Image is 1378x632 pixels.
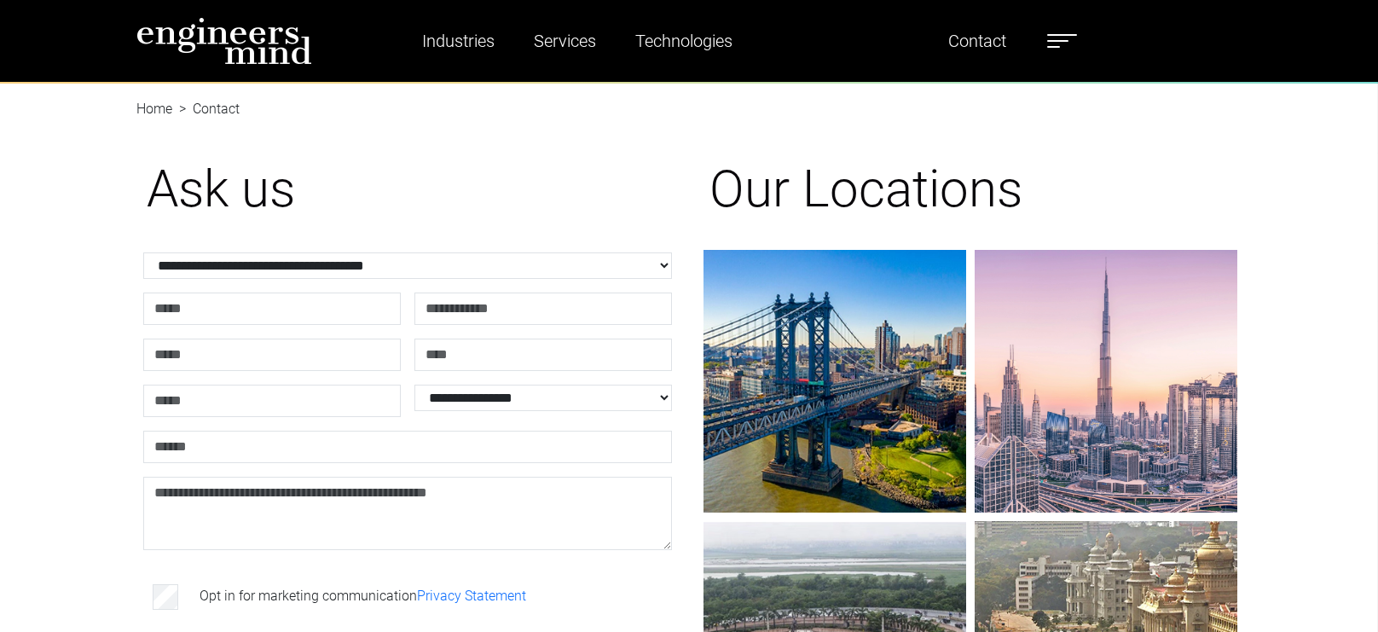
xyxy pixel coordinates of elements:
[172,99,240,119] li: Contact
[527,21,603,61] a: Services
[136,101,172,117] a: Home
[147,159,669,220] h1: Ask us
[136,17,312,65] img: logo
[136,82,1242,102] nav: breadcrumb
[941,21,1013,61] a: Contact
[417,588,526,604] a: Privacy Statement
[709,159,1231,220] h1: Our Locations
[628,21,739,61] a: Technologies
[415,21,501,61] a: Industries
[975,250,1237,513] img: gif
[703,250,966,513] img: gif
[200,586,526,606] label: Opt in for marketing communication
